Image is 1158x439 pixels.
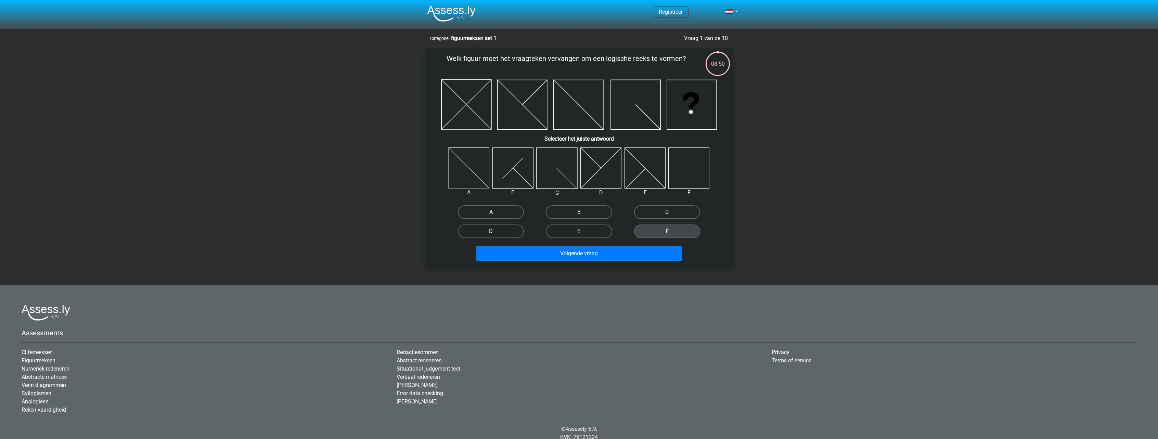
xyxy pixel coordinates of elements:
label: A [458,205,524,219]
a: Situational judgement test [397,365,460,372]
img: Assessly logo [22,305,70,321]
a: [PERSON_NAME] [397,398,438,405]
img: Assessly [427,5,476,22]
div: C [531,189,583,197]
strong: figuurreeksen set 1 [451,35,497,41]
a: Redactiesommen [397,349,439,356]
a: Figuurreeksen [22,357,55,364]
label: E [546,224,612,238]
a: Abstracte matrices [22,374,67,380]
a: Privacy [772,349,789,356]
div: A [443,189,495,197]
div: E [619,189,671,197]
label: C [634,205,700,219]
a: Analogieen [22,398,49,405]
small: Categorie: [430,36,450,41]
button: Volgende vraag [476,246,683,261]
div: D [575,189,627,197]
h5: Assessments [22,329,1136,337]
a: Venn diagrammen [22,382,66,388]
a: Reken vaardigheid [22,406,66,413]
a: Terms of service [772,357,811,364]
a: Registreer [659,9,683,15]
div: B [487,189,539,197]
a: Verbaal redeneren [397,374,440,380]
a: Error data checking [397,390,443,397]
label: D [458,224,524,238]
h6: Selecteer het juiste antwoord [436,130,722,142]
a: Abstract redeneren [397,357,442,364]
div: 08:50 [705,51,731,68]
label: B [546,205,612,219]
div: F [663,189,715,197]
p: Welk figuur moet het vraagteken vervangen om een logische reeks te vormen? [436,53,697,74]
a: [PERSON_NAME] [397,382,438,388]
a: Cijferreeksen [22,349,53,356]
div: Vraag 1 van de 10 [684,34,728,42]
a: Syllogismen [22,390,51,397]
a: Numeriek redeneren [22,365,69,372]
a: Assessly B.V. [566,426,597,432]
label: F [634,224,700,238]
